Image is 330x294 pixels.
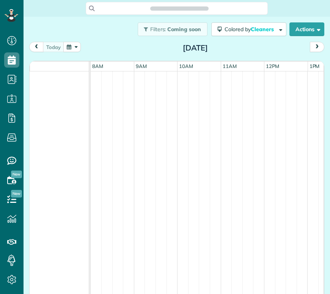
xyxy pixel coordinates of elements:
span: Coming soon [167,26,201,33]
span: Colored by [225,26,277,33]
span: 11am [221,63,238,69]
span: 9am [134,63,148,69]
span: 12pm [264,63,281,69]
button: Actions [289,22,324,36]
span: Filters: [150,26,166,33]
span: New [11,171,22,178]
span: New [11,190,22,198]
button: next [310,42,324,52]
h2: [DATE] [148,44,243,52]
span: Cleaners [251,26,275,33]
span: Search ZenMaid… [158,5,201,12]
button: prev [29,42,44,52]
button: today [43,42,64,52]
span: 8am [91,63,105,69]
span: 10am [178,63,195,69]
button: Colored byCleaners [211,22,286,36]
span: 1pm [308,63,321,69]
